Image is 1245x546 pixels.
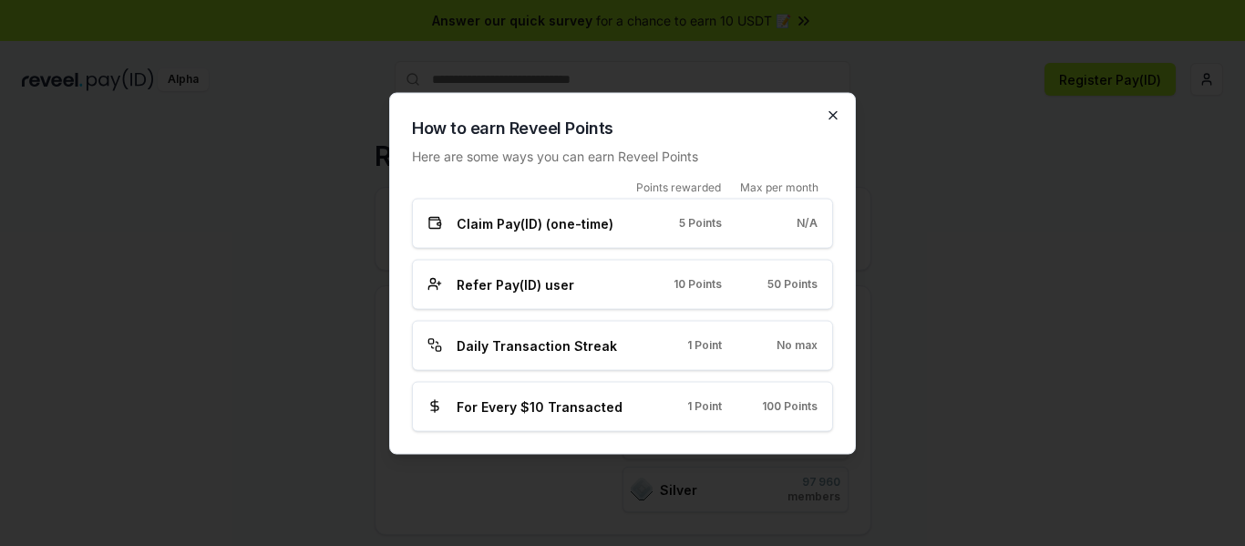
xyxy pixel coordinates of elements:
span: 1 Point [687,338,722,353]
span: N/A [797,216,818,231]
h2: How to earn Reveel Points [412,115,833,140]
p: Here are some ways you can earn Reveel Points [412,146,833,165]
span: Max per month [740,180,818,194]
span: Points rewarded [636,180,721,194]
span: Daily Transaction Streak [457,335,617,355]
span: For Every $10 Transacted [457,397,622,416]
span: 100 Points [762,399,818,414]
span: No max [777,338,818,353]
span: Refer Pay(ID) user [457,274,574,294]
span: 5 Points [679,216,722,231]
span: Claim Pay(ID) (one-time) [457,213,613,232]
span: 1 Point [687,399,722,414]
span: 50 Points [767,277,818,292]
span: 10 Points [674,277,722,292]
